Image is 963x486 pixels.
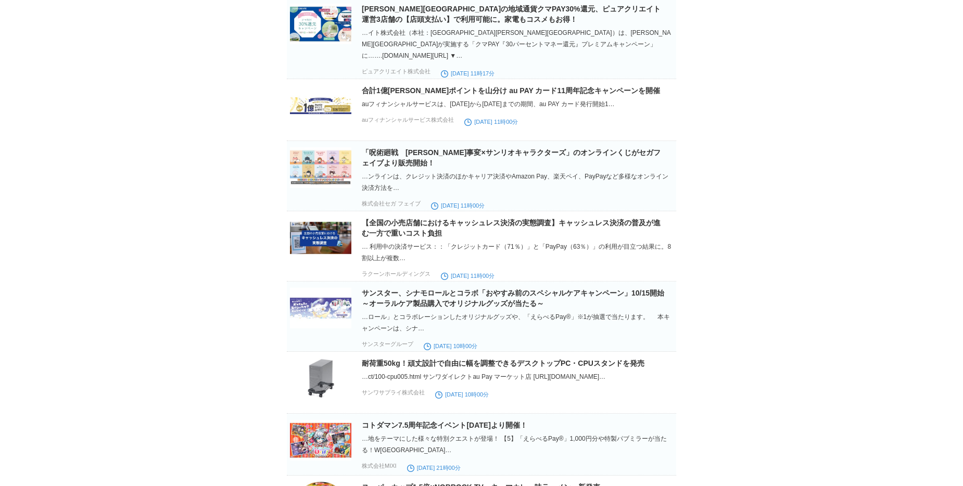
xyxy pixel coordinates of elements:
[362,311,674,334] div: …ロール」とコラボレーションしたオリジナルグッズや、「えらべるPay®」※1が抽選で当たります。 本キャンペーンは、シナ…
[362,98,674,110] div: auフィナンシャルサービスは、[DATE]から[DATE]までの期間、au PAY カード発行開始1…
[362,5,661,23] a: [PERSON_NAME][GEOGRAPHIC_DATA]の地域通貨クマPAY30%還元、ピュアクリエイト運営3店舗の【店頭支払い】で利用可能に。家電もコスメもお得！
[290,288,351,328] img: 5120-509-816e2d648139be0ec20d356fb2c52005-3900x1316.jpg
[290,147,351,188] img: 16101-580-35b3d8fd0dc3e232dd7450badbc55370-1920x1080.jpg
[362,289,664,308] a: サンスター、シナモロールとコラボ「おやすみ前のスペシャルケアキャンペーン」10/15開始～オーラルケア製品購入でオリジナルグッズが当たる～
[441,273,495,279] time: [DATE] 11時00分
[362,359,644,367] a: 耐荷重50kg！頑丈設計で自由に幅を調整できるデスクトップPC・CPUスタンドを発売
[362,270,430,278] p: ラクーンホールディングス
[362,389,425,397] p: サンワサプライ株式会社
[441,70,495,76] time: [DATE] 11時17分
[362,200,421,208] p: 株式会社セガ フェイブ
[431,202,485,209] time: [DATE] 11時00分
[362,340,413,348] p: サンスターグループ
[362,462,397,470] p: 株式会社MIXI
[407,465,461,471] time: [DATE] 21時00分
[362,86,660,95] a: 合計1億[PERSON_NAME]ポイントを山分け au PAY カード11周年記念キャンペーンを開催
[362,433,674,456] div: …地をテーマにした様々な特別クエストが登場！ 【5】「えらべるPay®」1,000円分や特製パブミラーが当たる！W[GEOGRAPHIC_DATA]…
[435,391,489,398] time: [DATE] 10時00分
[290,420,351,461] img: 25121-711-fe9099455736b85e99afdde8204a9b8f-1920x1080.png
[362,116,454,124] p: auフィナンシャルサービス株式会社
[290,218,351,258] img: 3091-1484-9faf1107ae27d98e63adf7ae842e698b-1299x731.png
[362,421,527,429] a: コトダマン7.5周年記念イベント[DATE]より開催！
[362,241,674,264] div: … 利用中の決済サービス：：「クレジットカード（71％）」と「PayPay（63％）」の利用が目立つ結果に。8割以上が複数…
[362,171,674,194] div: …ンラインは、クレジット決済のほかキャリア決済やAmazon Pay、楽天ペイ、PayPayなど多様なオンライン決済方法を…
[362,27,674,61] div: …イト株式会社（本社：[GEOGRAPHIC_DATA][PERSON_NAME][GEOGRAPHIC_DATA]）は、[PERSON_NAME][GEOGRAPHIC_DATA]が実施する「...
[290,85,351,126] img: 20989-134-00e42f18da250fbe9a86bf24aa18ca54-960x260.png
[362,219,661,237] a: 【全国の小売店舗におけるキャッシュレス決済の実態調査】キャッシュレス決済の普及が進む一方で重いコスト負担
[362,371,674,382] div: …ct/100-cpu005.html サンワダイレクトau Pay マーケット店 [URL][DOMAIN_NAME]…
[290,358,351,399] img: 11495-5606-d04eb436631be8113def491af0409e77-1280x1280.jpg
[424,343,477,349] time: [DATE] 10時00分
[362,68,430,75] p: ピュアクリエイト株式会社
[362,148,661,167] a: 「呪術廻戦 [PERSON_NAME]事変×サンリオキャラクターズ」のオンラインくじがセガフェイブより販売開始！
[464,119,518,125] time: [DATE] 11時00分
[290,4,351,44] img: 169597-22-bc9bccdedd1a9cc04fb37b7cbb52ed4d-1200x675.png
